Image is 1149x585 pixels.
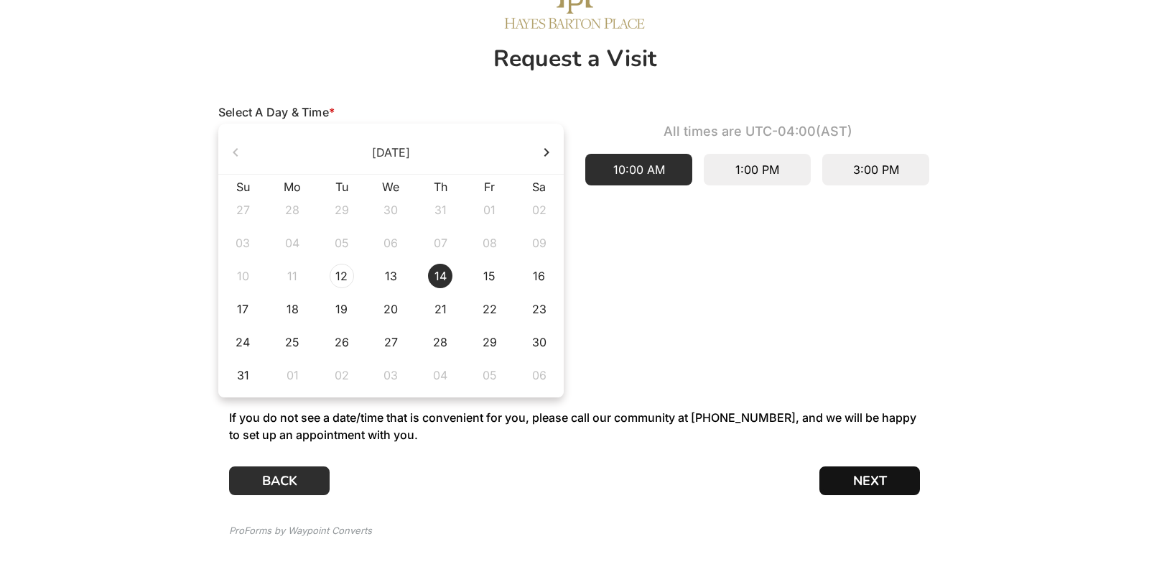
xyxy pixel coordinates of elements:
div: 03 [378,363,403,387]
div: 13 [378,264,403,288]
div: ProForms by Waypoint Converts [229,524,372,538]
td: 2025-08-18 [268,292,317,326]
p: If you do not see a date/time that is convenient for you, please call our community at [PHONE_NUM... [229,409,920,443]
div: 30 [527,330,552,354]
div: 05 [478,363,502,387]
td: 2025-08-26 [317,326,366,359]
div: 19 [330,297,354,321]
td: 2025-08-24 [218,326,268,359]
div: 27 [378,330,403,354]
span: Select A Day & Time [218,105,329,119]
div: 3:00 PM [822,154,929,185]
td: 2025-08-20 [366,292,416,326]
div: 14 [428,264,452,288]
div: 04 [428,363,452,387]
td: 2025-08-23 [514,292,564,326]
td: 2025-08-12 [317,259,366,292]
div: 18 [280,297,304,321]
div: 28 [428,330,452,354]
th: We [366,180,416,193]
div: 17 [231,297,255,321]
td: 2025-08-31 [218,359,268,392]
th: Fr [465,180,515,193]
td: 2025-09-03 [366,359,416,392]
td: 2025-08-17 [218,292,268,326]
td: 2025-08-28 [416,326,465,359]
button: BACK [229,466,330,495]
div: 29 [478,330,502,354]
div: 16 [527,264,552,288]
th: Sa [514,180,564,193]
td: 2025-09-04 [416,359,465,392]
td: 2025-09-06 [514,359,564,392]
div: 22 [478,297,502,321]
div: Request a Visit [229,47,920,70]
div: 21 [428,297,452,321]
div: 02 [330,363,354,387]
th: Mo [268,180,317,193]
td: 2025-09-05 [465,359,515,392]
td: 2025-08-29 [465,326,515,359]
div: 20 [378,297,403,321]
th: Th [416,180,465,193]
th: Su [218,180,268,193]
td: 2025-08-27 [366,326,416,359]
div: 12 [330,264,354,288]
div: 26 [330,330,354,354]
td: 2025-08-30 [514,326,564,359]
td: 2025-09-01 [268,359,317,392]
div: 25 [280,330,304,354]
td: 2025-08-13 [366,259,416,292]
div: All times are UTC-04:00 (AST) [585,124,931,139]
div: 24 [231,330,255,354]
td: 2025-08-14 [416,259,465,292]
div: 23 [527,297,552,321]
td: 2025-09-02 [317,359,366,392]
td: 2025-08-19 [317,292,366,326]
td: 2025-08-25 [268,326,317,359]
div: 06 [527,363,552,387]
td: 2025-08-16 [514,259,564,292]
div: 1:00 PM [704,154,811,185]
div: 31 [231,363,255,387]
td: 2025-08-15 [465,259,515,292]
div: 10:00 AM [585,154,692,185]
td: 2025-08-21 [416,292,465,326]
td: 2025-08-22 [465,292,515,326]
th: Tu [317,180,366,193]
div: 15 [478,264,502,288]
div: [DATE] [372,144,411,161]
div: 01 [280,363,304,387]
button: NEXT [819,466,920,495]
